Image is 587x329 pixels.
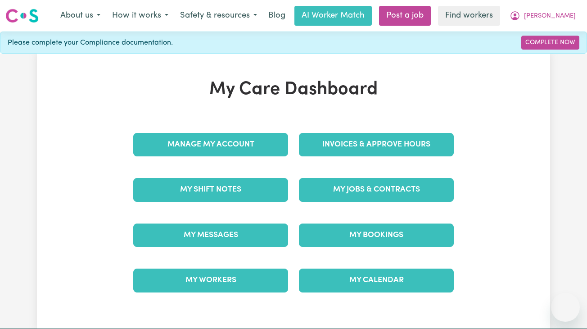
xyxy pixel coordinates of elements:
a: My Bookings [299,224,454,247]
a: Invoices & Approve Hours [299,133,454,156]
a: Blog [263,6,291,26]
a: My Shift Notes [133,178,288,201]
a: My Jobs & Contracts [299,178,454,201]
button: Safety & resources [174,6,263,25]
iframe: Button to launch messaging window [551,293,580,322]
button: How it works [106,6,174,25]
h1: My Care Dashboard [128,79,459,101]
button: About us [54,6,106,25]
span: Please complete your Compliance documentation. [8,37,173,48]
a: My Workers [133,269,288,292]
a: Careseekers logo [5,5,39,26]
a: Post a job [379,6,431,26]
a: Manage My Account [133,133,288,156]
button: My Account [504,6,582,25]
a: Complete Now [521,36,579,50]
a: Find workers [438,6,500,26]
span: [PERSON_NAME] [524,11,576,21]
a: My Messages [133,224,288,247]
img: Careseekers logo [5,8,39,24]
a: My Calendar [299,269,454,292]
a: AI Worker Match [294,6,372,26]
